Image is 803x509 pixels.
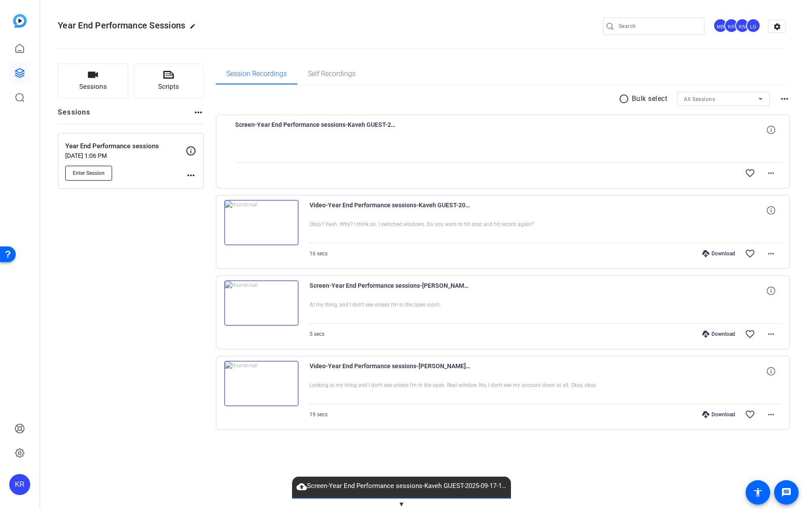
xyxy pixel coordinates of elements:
span: Screen-Year End Performance sessions-Kaveh GUEST-2025-09-17-10-17-59-802-0.webm [292,481,511,492]
span: Session Recordings [226,70,287,77]
span: Enter Session [73,170,105,177]
ngx-avatar: Lou Garinga [746,18,761,34]
img: blue-gradient.svg [13,14,27,28]
button: Scripts [134,63,204,98]
div: Download [698,250,740,257]
div: LG [746,18,761,33]
div: KR [9,474,30,495]
span: Sessions [79,82,107,92]
span: Self Recordings [308,70,356,77]
mat-icon: settings [768,20,786,33]
span: ▼ [398,500,405,508]
span: All Sessions [684,96,715,102]
img: thumb-nail [224,280,299,326]
div: Download [698,331,740,338]
mat-icon: edit [190,23,200,34]
mat-icon: more_horiz [779,94,790,104]
span: Year End Performance Sessions [58,20,185,31]
mat-icon: favorite_border [745,409,755,420]
ngx-avatar: Michael Barbieri [713,18,729,34]
mat-icon: cloud_upload [296,481,307,492]
mat-icon: more_horiz [766,168,776,178]
span: 16 secs [310,251,328,257]
span: Video-Year End Performance sessions-[PERSON_NAME]-2025-09-17-10-10-27-574-0 [310,361,472,382]
span: Screen-Year End Performance sessions-Kaveh GUEST-2025-09-17-10-17-59-802-0 [235,119,397,140]
div: KN [735,18,750,33]
ngx-avatar: Kaveh Ryndak [724,18,740,34]
ngx-avatar: Kenny Nicodemus [735,18,750,34]
button: Enter Session [65,166,112,181]
mat-icon: favorite_border [745,248,755,259]
span: 19 secs [310,411,328,418]
h2: Sessions [58,107,91,124]
p: Year End Performance sessions [65,141,186,151]
div: Download [698,411,740,418]
mat-icon: more_horiz [186,170,196,181]
p: [DATE] 1:06 PM [65,152,186,159]
mat-icon: message [781,487,792,498]
span: Video-Year End Performance sessions-Kaveh GUEST-2025-09-17-10-17-59-802-0 [310,200,472,221]
span: Screen-Year End Performance sessions-[PERSON_NAME]-2025-09-17-10-10-27-574-0 [310,280,472,301]
input: Search [619,21,697,31]
p: Bulk select [632,94,668,104]
img: thumb-nail [224,200,299,245]
mat-icon: more_horiz [766,248,776,259]
mat-icon: radio_button_unchecked [619,94,632,104]
button: Sessions [58,63,128,98]
img: thumb-nail [224,361,299,406]
mat-icon: accessibility [753,487,763,498]
div: KR [724,18,739,33]
mat-icon: favorite_border [745,168,755,178]
div: MB [713,18,728,33]
mat-icon: more_horiz [766,409,776,420]
mat-icon: favorite_border [745,329,755,339]
span: 5 secs [310,331,324,337]
mat-icon: more_horiz [766,329,776,339]
mat-icon: more_horiz [193,107,204,118]
span: Scripts [158,82,179,92]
